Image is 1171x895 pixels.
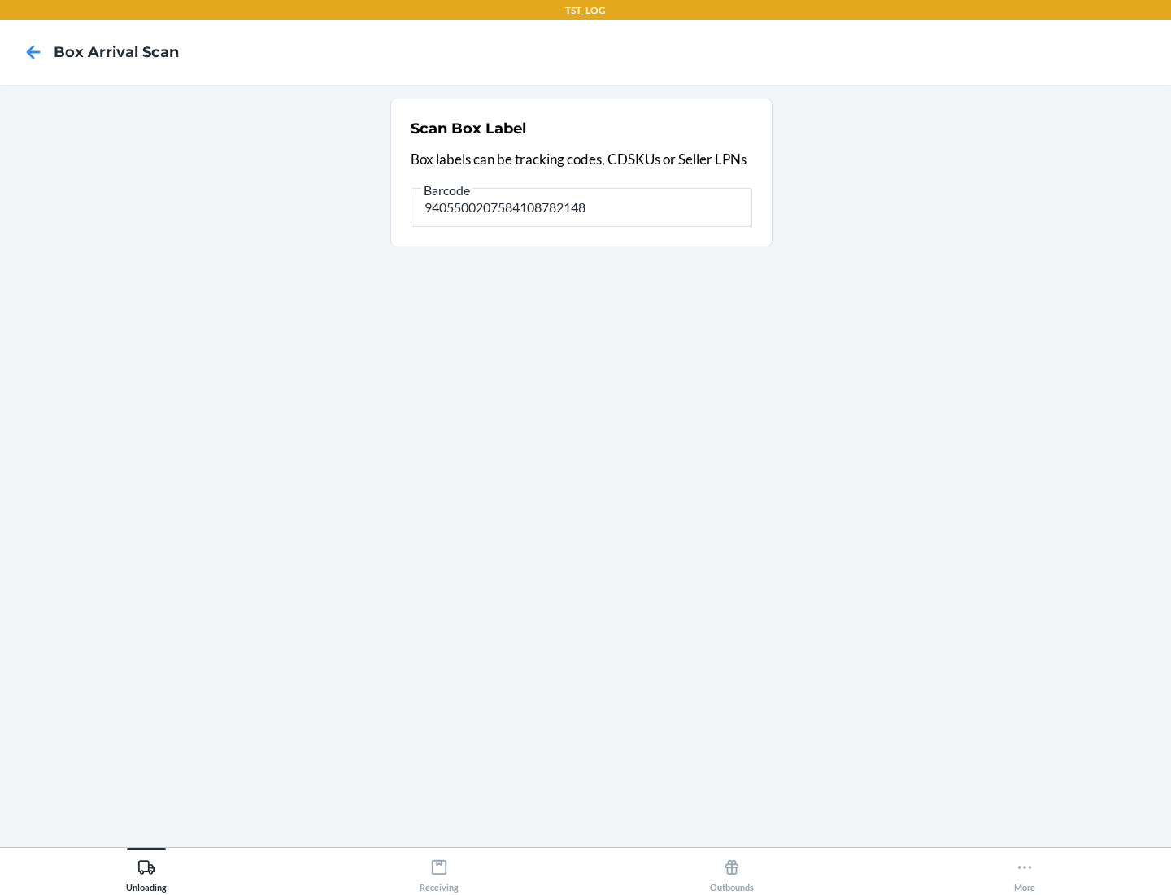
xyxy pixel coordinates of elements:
[710,852,754,893] div: Outbounds
[421,182,472,199] span: Barcode
[293,848,585,893] button: Receiving
[878,848,1171,893] button: More
[126,852,167,893] div: Unloading
[565,3,606,18] p: TST_LOG
[420,852,459,893] div: Receiving
[411,149,752,170] p: Box labels can be tracking codes, CDSKUs or Seller LPNs
[54,41,179,63] h4: Box Arrival Scan
[585,848,878,893] button: Outbounds
[1014,852,1035,893] div: More
[411,188,752,227] input: Barcode
[411,118,526,139] h2: Scan Box Label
